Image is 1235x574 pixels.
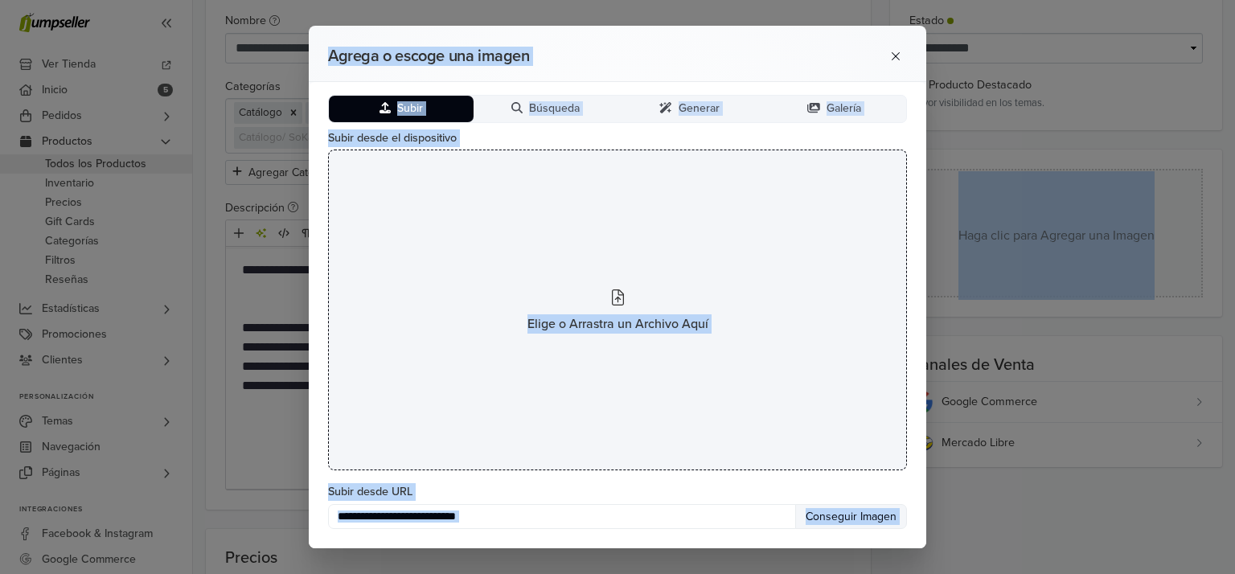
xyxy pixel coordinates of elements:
button: Conseguir Imagen [795,504,907,529]
span: Imagen [857,510,897,523]
button: Búsqueda [474,96,618,122]
span: Galería [827,102,861,116]
button: Generar [617,96,762,122]
button: Subir [329,96,474,122]
label: Subir desde el dispositivo [328,129,907,147]
span: Generar [679,102,720,116]
label: Subir desde URL [328,483,907,501]
span: Búsqueda [529,102,580,116]
span: Elige o Arrastra un Archivo Aquí [527,314,708,334]
span: Subir [397,102,423,116]
button: Galería [762,96,907,122]
h2: Agrega o escoge una imagen [328,47,820,66]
